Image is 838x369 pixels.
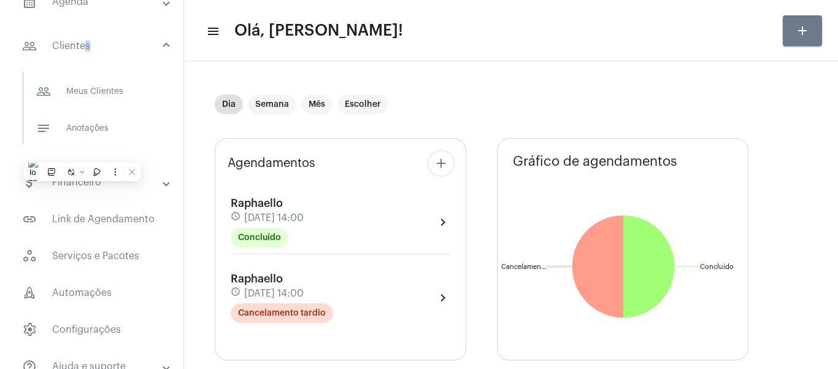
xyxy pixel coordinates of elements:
mat-panel-title: Clientes [22,39,164,53]
mat-expansion-panel-header: sidenav iconFinanceiro [7,168,183,197]
span: Link de Agendamento [12,204,171,234]
div: sidenav iconClientes [7,66,183,160]
mat-icon: chevron_right [436,290,450,305]
mat-chip: Mês [301,95,333,114]
mat-icon: sidenav icon [22,39,37,53]
mat-chip: Semana [248,95,296,114]
mat-chip: Escolher [337,95,388,114]
text: Concluído [700,263,734,270]
span: Agendamentos [228,157,315,170]
span: Meus Clientes [26,77,156,106]
span: Configurações [12,315,171,344]
mat-icon: sidenav icon [36,121,51,136]
span: [DATE] 14:00 [244,288,304,299]
span: [DATE] 14:00 [244,212,304,223]
text: Cancelamen... [501,263,547,270]
mat-icon: sidenav icon [206,24,218,39]
span: sidenav icon [22,285,37,300]
mat-chip: Dia [215,95,243,114]
span: sidenav icon [22,249,37,263]
mat-icon: schedule [231,287,242,300]
mat-icon: sidenav icon [22,175,37,190]
mat-panel-title: Financeiro [22,175,164,190]
mat-icon: schedule [231,211,242,225]
span: Raphaello [231,273,283,284]
mat-icon: sidenav icon [22,212,37,227]
span: sidenav icon [22,322,37,337]
span: Olá, [PERSON_NAME]! [234,21,403,41]
mat-icon: add [434,156,448,171]
mat-chip: Cancelamento tardio [231,303,333,323]
mat-expansion-panel-header: sidenav iconClientes [7,26,183,66]
span: Raphaello [231,198,283,209]
mat-icon: add [795,23,810,38]
span: Gráfico de agendamentos [513,154,677,169]
mat-icon: chevron_right [436,215,450,230]
span: Anotações [26,114,156,143]
span: Automações [12,278,171,308]
span: Serviços e Pacotes [12,241,171,271]
mat-chip: Concluído [231,228,288,247]
mat-icon: sidenav icon [36,84,51,99]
